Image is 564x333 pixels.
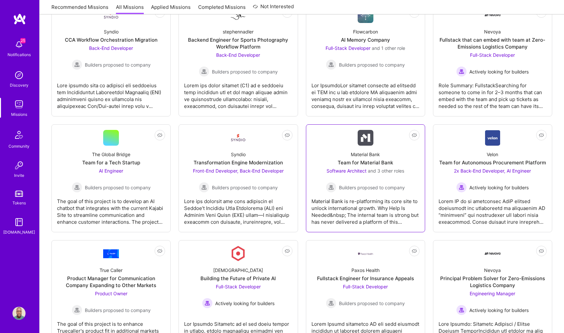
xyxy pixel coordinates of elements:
[285,133,290,138] i: icon EyeClosed
[12,307,26,320] img: User Avatar
[412,133,417,138] i: icon EyeClosed
[89,45,133,51] span: Back-End Developer
[351,151,380,158] div: Material Bank
[439,36,547,50] div: Fullstack that can embed with team at Zero-Emissions Logistics Company
[469,184,529,191] span: Actively looking for builders
[358,7,373,23] img: Company Logo
[20,38,26,43] span: 25
[343,284,388,289] span: Full-Stack Developer
[100,267,122,274] div: True Caller
[200,275,276,282] div: Building the Future of Private AI
[412,248,417,254] i: icon EyeClosed
[439,193,547,225] div: Lorem IP do si ametconsec AdiP elitsed doeiusmodt inc utlaboreetd ma aliquaenim AD “minimveni” qu...
[327,168,367,174] span: Software Architect
[184,130,292,227] a: Company LogoSyndioTransformation Engine ModernizationFront-End Developer, Back-End Developer Buil...
[338,159,393,166] div: Team for Material Bank
[198,4,246,14] a: Completed Missions
[85,307,151,314] span: Builders proposed to company
[469,68,529,75] span: Actively looking for builders
[85,61,151,68] span: Builders proposed to company
[57,275,165,289] div: Product Manager for Communication Company Expanding to Other Markets
[230,130,246,146] img: Company Logo
[11,307,27,320] a: User Avatar
[485,252,500,255] img: Company Logo
[339,184,405,191] span: Builders proposed to company
[72,182,82,193] img: Builders proposed to company
[216,284,261,289] span: Full-Stack Developer
[12,38,26,51] img: bell
[103,7,119,23] img: Company Logo
[456,305,467,315] img: Actively looking for builders
[51,4,108,14] a: Recommended Missions
[215,300,274,307] span: Actively looking for builders
[184,193,292,225] div: Lore ips dolorsit ame cons adipiscin el Seddoe’t Incididu Utla Etdolorema (ALI) eni Adminim Veni ...
[358,130,373,146] img: Company Logo
[72,59,82,70] img: Builders proposed to company
[8,51,31,58] div: Notifications
[311,77,420,110] div: Lor IpsumdoLor sitamet consecte ad elitsedd ei TEM inc u lab etdolore MA aliquaenim admi veniamq ...
[351,267,380,274] div: Paxos Health
[11,111,27,118] div: Missions
[157,248,162,254] i: icon EyeClosed
[285,248,290,254] i: icon EyeClosed
[485,7,500,23] img: Company Logo
[10,82,28,89] div: Discovery
[82,159,140,166] div: Team for a Tech Startup
[372,45,405,51] span: and 1 other role
[368,168,404,174] span: and 3 other roles
[92,151,130,158] div: The Global Bridge
[341,36,390,43] div: AI Memory Company
[311,130,420,227] a: Company LogoMaterial BankTeam for Material BankSoftware Architect and 3 other rolesBuilders propo...
[439,7,547,111] a: Company LogoNevoyaFullstack that can embed with team at Zero-Emissions Logistics CompanyFull-Stac...
[199,182,209,193] img: Builders proposed to company
[103,249,119,258] img: Company Logo
[539,248,544,254] i: icon EyeClosed
[14,172,24,179] div: Invite
[469,307,529,314] span: Actively looking for builders
[216,52,260,58] span: Back-End Developer
[193,168,284,174] span: Front-End Developer, Back-End Developer
[104,28,119,35] div: Syndio
[151,4,191,14] a: Applied Missions
[439,130,547,227] a: Company LogoVelonTeam for Autonomous Procurement Platform2x Back-End Developer, AI Engineer Activ...
[311,7,420,111] a: Company LogoFlowcarbonAI Memory CompanyFull-Stack Developer and 1 other roleBuilders proposed to ...
[353,28,378,35] div: Flowcarbon
[326,45,370,51] span: Full-Stack Developer
[57,193,165,225] div: The goal of this project is to develop an AI chatbot that integrates with the current Kajabi Site...
[213,267,263,274] div: [DEMOGRAPHIC_DATA]
[326,59,336,70] img: Builders proposed to company
[439,159,546,166] div: Team for Autonomous Procurement Platform
[539,133,544,138] i: icon EyeClosed
[12,199,26,206] div: Tokens
[116,4,144,14] a: All Missions
[230,246,246,261] img: Company Logo
[439,77,547,110] div: Role Summary: FullstackSearching for someone to come in for 2–3 months that can embed with the te...
[358,252,373,256] img: Company Logo
[12,216,26,229] img: guide book
[57,130,165,227] a: The Global BridgeTeam for a Tech StartupAI Engineer Builders proposed to companyBuilders proposed...
[456,182,467,193] img: Actively looking for builders
[339,61,405,68] span: Builders proposed to company
[3,229,35,236] div: [DOMAIN_NAME]
[12,98,26,111] img: teamwork
[95,291,127,296] span: Product Owner
[15,191,23,197] img: tokens
[184,36,292,50] div: Backend Engineer for Sports Photography Workflow Platform
[212,184,278,191] span: Builders proposed to company
[484,28,501,35] div: Nevoya
[339,300,405,307] span: Builders proposed to company
[439,275,547,289] div: Principal Problem Solver for Zero-Emissions Logistics Company
[470,52,515,58] span: Full-Stack Developer
[456,66,467,77] img: Actively looking for builders
[230,8,246,22] img: Company Logo
[99,168,123,174] span: AI Engineer
[85,184,151,191] span: Builders proposed to company
[484,267,501,274] div: Nevoya
[12,69,26,82] img: discovery
[223,28,254,35] div: stephennadler
[212,68,278,75] span: Builders proposed to company
[231,151,246,158] div: Syndio
[311,193,420,225] div: Material Bank is re-platforming its core site to unlock international growth. Why Help Is Needed&...
[11,127,27,143] img: Community
[487,151,498,158] div: Velon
